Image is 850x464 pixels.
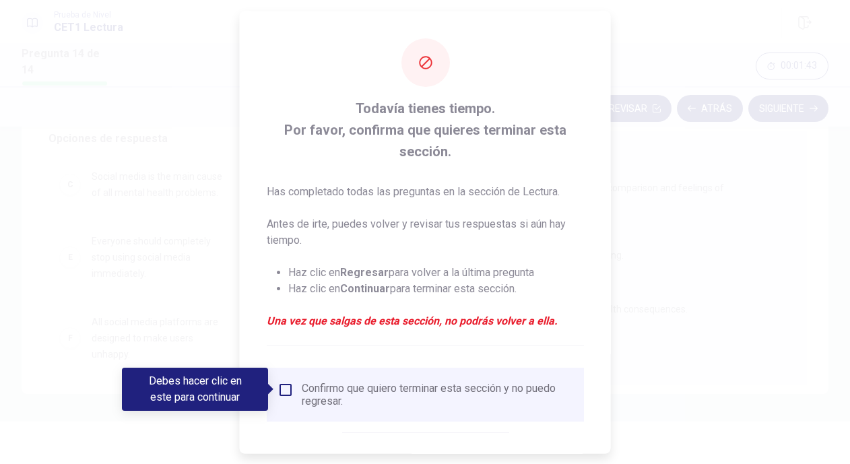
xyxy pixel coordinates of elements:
li: Haz clic en para terminar esta sección. [288,280,584,296]
strong: Regresar [340,265,389,278]
li: Haz clic en para volver a la última pregunta [288,264,584,280]
strong: Continuar [340,281,390,294]
span: Todavía tienes tiempo. Por favor, confirma que quieres terminar esta sección. [267,97,584,162]
div: Debes hacer clic en este para continuar [122,368,268,411]
p: Antes de irte, puedes volver y revisar tus respuestas si aún hay tiempo. [267,216,584,248]
span: Debes hacer clic en este para continuar [277,381,294,397]
em: Una vez que salgas de esta sección, no podrás volver a ella. [267,312,584,329]
p: Has completado todas las preguntas en la sección de Lectura. [267,183,584,199]
div: Confirmo que quiero terminar esta sección y no puedo regresar. [302,381,573,407]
